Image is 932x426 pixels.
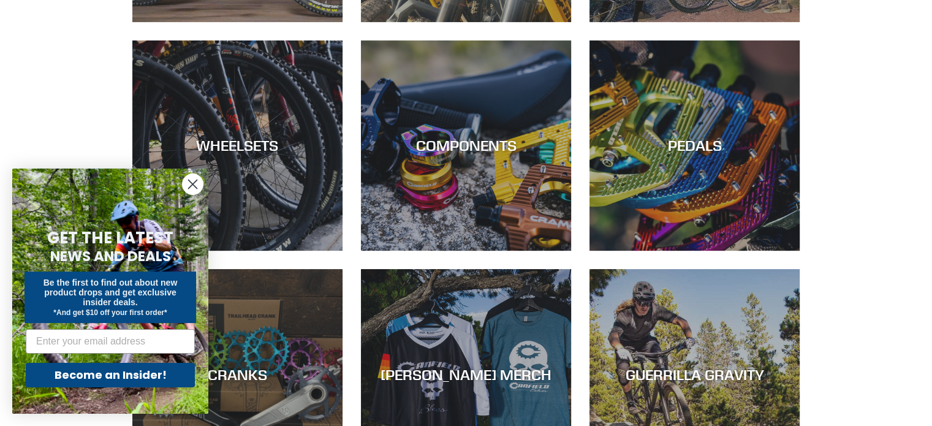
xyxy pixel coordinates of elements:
span: NEWS AND DEALS [50,246,171,266]
button: Become an Insider! [26,363,195,387]
div: COMPONENTS [361,137,571,154]
input: Enter your email address [26,329,195,354]
div: PEDALS [589,137,800,154]
a: PEDALS [589,40,800,251]
span: Be the first to find out about new product drops and get exclusive insider deals. [44,278,178,307]
span: *And get $10 off your first order* [53,308,167,317]
span: GET THE LATEST [47,227,173,249]
div: [PERSON_NAME] MERCH [361,365,571,383]
button: Close dialog [182,173,203,195]
div: GUERRILLA GRAVITY [589,365,800,383]
div: CRANKS [132,365,343,383]
a: WHEELSETS [132,40,343,251]
div: WHEELSETS [132,137,343,154]
a: COMPONENTS [361,40,571,251]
